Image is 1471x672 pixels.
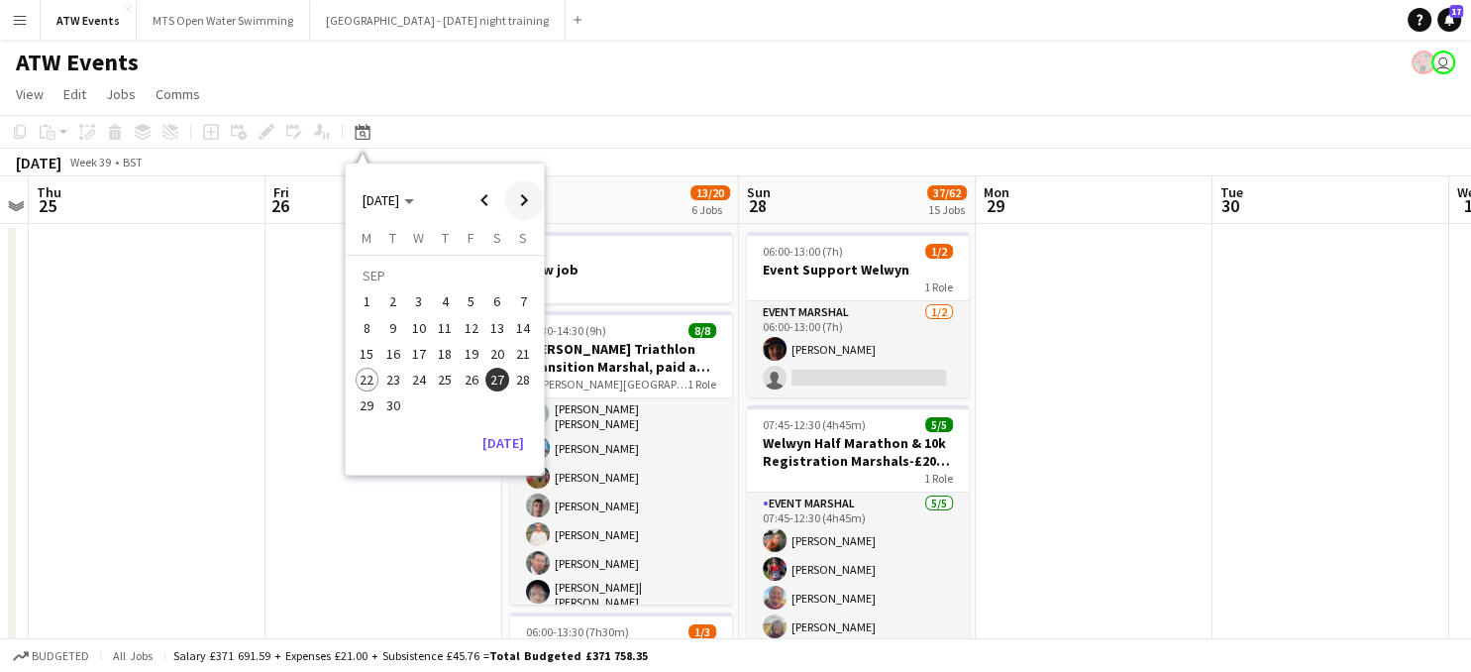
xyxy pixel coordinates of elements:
span: M [362,229,371,247]
span: 20 [485,342,509,366]
span: All jobs [109,648,157,663]
button: 28-09-2025 [510,367,536,392]
span: 15 [356,342,379,366]
app-job-card: 06:00-13:00 (7h)1/2Event Support Welwyn1 RoleEvent Marshal1/206:00-13:00 (7h)[PERSON_NAME] [747,232,969,397]
span: [PERSON_NAME][GEOGRAPHIC_DATA] [539,377,687,392]
app-user-avatar: James Shipley [1431,51,1455,74]
button: [GEOGRAPHIC_DATA] - [DATE] night training [310,1,566,40]
span: 05:30-14:30 (9h) [526,323,606,338]
button: 25-09-2025 [432,367,458,392]
button: 19-09-2025 [458,341,483,367]
span: 12 [460,316,483,340]
button: 01-09-2025 [354,288,379,314]
span: F [468,229,474,247]
span: 29 [981,194,1009,217]
span: 1 Role [924,280,953,294]
div: Salary £371 691.59 + Expenses £21.00 + Subsistence £45.76 = [173,648,648,663]
span: 7 [511,290,535,314]
span: Budgeted [32,649,89,663]
span: 2 [381,290,405,314]
button: 16-09-2025 [379,341,405,367]
span: 21 [511,342,535,366]
button: 23-09-2025 [379,367,405,392]
span: 1 [356,290,379,314]
a: Edit [55,81,94,107]
span: Tue [1220,183,1243,201]
button: 04-09-2025 [432,288,458,314]
span: 9 [381,316,405,340]
button: Budgeted [10,645,92,667]
span: 30 [381,394,405,418]
span: 1/3 [688,624,716,639]
div: 15 Jobs [928,202,966,217]
button: 18-09-2025 [432,341,458,367]
a: Jobs [98,81,144,107]
app-job-card: New job [510,232,732,303]
span: 5/5 [925,417,953,432]
button: 03-09-2025 [406,288,432,314]
span: S [493,229,501,247]
span: 4 [433,290,457,314]
div: 6 Jobs [691,202,729,217]
button: 05-09-2025 [458,288,483,314]
span: 07:45-12:30 (4h45m) [763,417,866,432]
button: 22-09-2025 [354,367,379,392]
button: 06-09-2025 [484,288,510,314]
span: 18 [433,342,457,366]
span: 27 [485,368,509,392]
span: 29 [356,394,379,418]
app-card-role: Event Marshal8/805:30-14:30 (9h)[PERSON_NAME][PERSON_NAME] [PERSON_NAME][PERSON_NAME][PERSON_NAME... [510,337,732,617]
span: 23 [381,368,405,392]
button: 30-09-2025 [379,392,405,418]
span: 25 [433,368,457,392]
button: 10-09-2025 [406,315,432,341]
button: 09-09-2025 [379,315,405,341]
button: Previous month [465,180,504,220]
button: 27-09-2025 [484,367,510,392]
app-job-card: 05:30-14:30 (9h)8/8[PERSON_NAME] Triathlon Transition Marshal, paid at £12.21 per hour (over 21) ... [510,311,732,605]
span: [DATE] [363,191,399,209]
span: 13 [485,316,509,340]
span: 26 [460,368,483,392]
span: 17 [1449,5,1463,18]
span: 1 Role [687,377,716,392]
span: 10 [407,316,431,340]
button: 08-09-2025 [354,315,379,341]
button: Next month [504,180,544,220]
button: 29-09-2025 [354,392,379,418]
span: 19 [460,342,483,366]
span: 30 [1217,194,1243,217]
span: 37/62 [927,185,967,200]
span: Edit [63,85,86,103]
span: 06:00-13:30 (7h30m) [526,624,629,639]
span: 26 [270,194,289,217]
a: 17 [1437,8,1461,32]
h3: New job [510,261,732,279]
button: [DATE] [474,427,532,459]
span: S [519,229,527,247]
span: Comms [156,85,200,103]
span: 1 Role [924,471,953,486]
span: 16 [381,342,405,366]
h3: [PERSON_NAME] Triathlon Transition Marshal, paid at £12.21 per hour (over 21) [510,340,732,376]
span: 1/2 [925,244,953,259]
a: View [8,81,52,107]
span: 6 [485,290,509,314]
button: 24-09-2025 [406,367,432,392]
span: 25 [34,194,61,217]
span: 5 [460,290,483,314]
span: W [413,229,424,247]
span: 14 [511,316,535,340]
h3: Event Support Welwyn [747,261,969,279]
span: T [389,229,396,247]
span: 11 [433,316,457,340]
span: Jobs [106,85,136,103]
span: Total Budgeted £371 758.35 [489,648,648,663]
span: 24 [407,368,431,392]
button: 15-09-2025 [354,341,379,367]
button: 17-09-2025 [406,341,432,367]
span: 13/20 [690,185,730,200]
button: 02-09-2025 [379,288,405,314]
